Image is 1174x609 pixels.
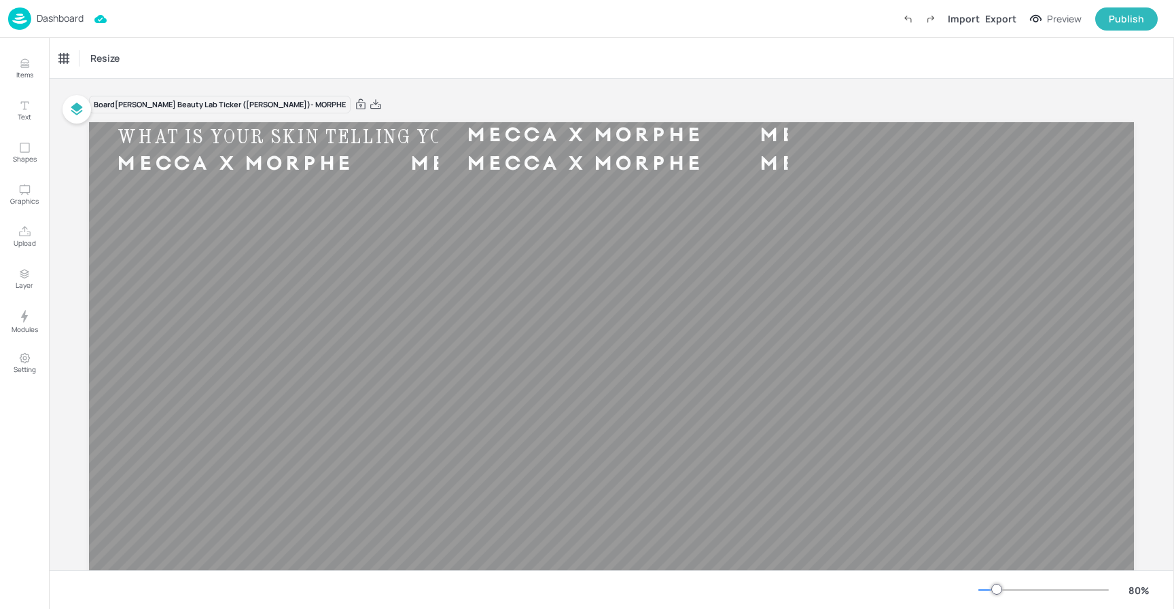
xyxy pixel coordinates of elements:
p: Dashboard [37,14,84,23]
div: MECCA X MORPHE [89,151,383,178]
button: Publish [1095,7,1158,31]
div: WHAT IS YOUR SKIN TELLING YOU? [89,124,495,150]
label: Undo (Ctrl + Z) [896,7,919,31]
div: MECCA X MORPHE [438,151,732,178]
label: Redo (Ctrl + Y) [919,7,942,31]
button: Preview [1022,9,1090,29]
div: Import [948,12,980,26]
div: MECCA X MORPHE [732,151,1025,178]
div: Publish [1109,12,1144,26]
div: MECCA X MORPHE [383,151,676,178]
div: MECCA X MORPHE [438,124,732,150]
div: MECCA X MORPHE [732,124,1025,150]
div: 80 % [1122,583,1155,597]
span: Resize [88,51,122,65]
div: Preview [1047,12,1082,26]
img: logo-86c26b7e.jpg [8,7,31,30]
div: Board [PERSON_NAME] Beauty Lab Ticker ([PERSON_NAME])- MORPHE [89,96,351,114]
div: Export [985,12,1016,26]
